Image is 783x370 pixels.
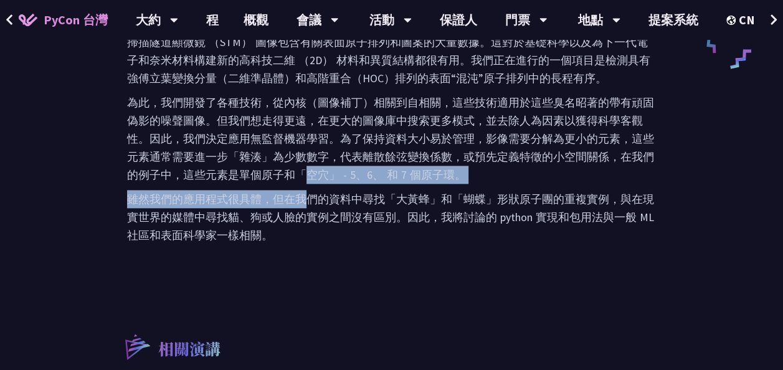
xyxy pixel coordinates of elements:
p: 為此，我們開發了各種技術，從內核（圖像補丁）相關到自相關，這些技術適用於這些臭名昭著的帶有頑固偽影的噪聲圖像。但我們想走得更遠，在更大的圖像庫中搜索更多模式，並去除人為因素以獲得科學客觀性。因此... [127,93,656,184]
p: 相關演講 [158,338,221,363]
font: 會議 [297,11,321,29]
font: CN [739,11,755,29]
font: 門票 [505,11,530,29]
span: PyCon 台灣 [44,11,108,29]
img: PyCon TW 2025 的主頁圖標 [19,14,37,26]
p: 掃描隧道顯微鏡 （STM） 圖像包含有關表面原子排列和圖案的大量數據。這對於基礎科學以及為下一代電子和奈米材料構建新的高科技二維 （2D） 材料和異質結構都很有用。我們正在進行的一個項目是檢測具... [127,33,656,87]
font: 大約 [136,11,161,29]
p: 雖然我們的應用程式很具體，但在我們的資料中尋找「大黃蜂」和「蝴蝶」形狀原子團的重複實例，與在現實世界的媒體中尋找貓、狗或人臉的實例之間沒有區別。因此，我將討論的 python 實現和包用法與一般... [127,190,656,244]
font: 地點 [578,11,603,29]
font: 活動 [369,11,394,29]
a: PyCon 台灣 [6,4,120,36]
img: 地區設定圖示 [726,16,739,25]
